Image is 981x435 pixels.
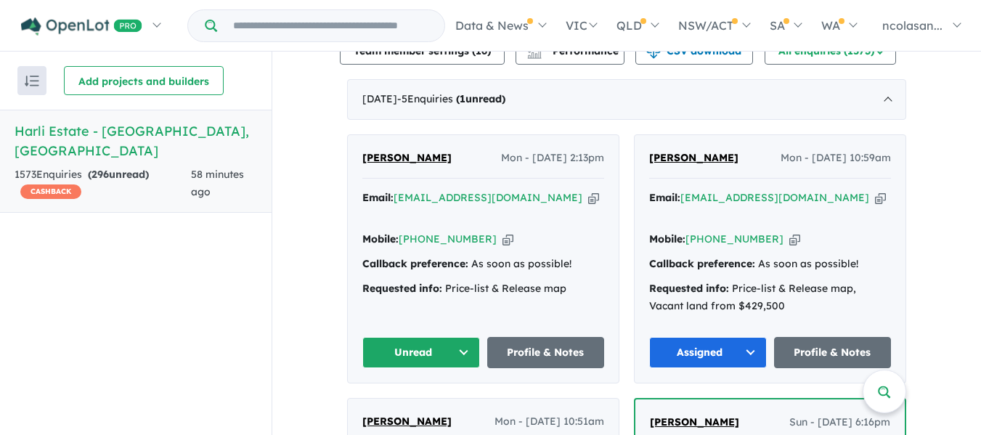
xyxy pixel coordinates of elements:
[649,280,891,315] div: Price-list & Release map, Vacant land from $429,500
[789,232,800,247] button: Copy
[15,121,257,160] h5: Harli Estate - [GEOGRAPHIC_DATA] , [GEOGRAPHIC_DATA]
[362,151,452,164] span: [PERSON_NAME]
[220,10,441,41] input: Try estate name, suburb, builder or developer
[456,92,505,105] strong: ( unread)
[362,282,442,295] strong: Requested info:
[362,415,452,428] span: [PERSON_NAME]
[646,44,661,59] img: download icon
[15,166,191,201] div: 1573 Enquir ies
[394,191,582,204] a: [EMAIL_ADDRESS][DOMAIN_NAME]
[88,168,149,181] strong: ( unread)
[362,150,452,167] a: [PERSON_NAME]
[789,414,890,431] span: Sun - [DATE] 6:16pm
[501,150,604,167] span: Mon - [DATE] 2:13pm
[680,191,869,204] a: [EMAIL_ADDRESS][DOMAIN_NAME]
[650,415,739,428] span: [PERSON_NAME]
[875,190,886,206] button: Copy
[25,76,39,86] img: sort.svg
[649,257,755,270] strong: Callback preference:
[362,191,394,204] strong: Email:
[362,256,604,273] div: As soon as possible!
[347,79,906,120] div: [DATE]
[588,190,599,206] button: Copy
[649,191,680,204] strong: Email:
[64,66,224,95] button: Add projects and builders
[362,232,399,245] strong: Mobile:
[362,257,468,270] strong: Callback preference:
[527,49,542,59] img: bar-chart.svg
[91,168,109,181] span: 296
[685,232,783,245] a: [PHONE_NUMBER]
[21,17,142,36] img: Openlot PRO Logo White
[650,414,739,431] a: [PERSON_NAME]
[781,150,891,167] span: Mon - [DATE] 10:59am
[502,232,513,247] button: Copy
[399,232,497,245] a: [PHONE_NUMBER]
[649,282,729,295] strong: Requested info:
[649,150,738,167] a: [PERSON_NAME]
[362,337,480,368] button: Unread
[649,256,891,273] div: As soon as possible!
[460,92,465,105] span: 1
[649,151,738,164] span: [PERSON_NAME]
[649,232,685,245] strong: Mobile:
[362,280,604,298] div: Price-list & Release map
[191,168,244,198] span: 58 minutes ago
[487,337,605,368] a: Profile & Notes
[494,413,604,431] span: Mon - [DATE] 10:51am
[774,337,892,368] a: Profile & Notes
[882,18,943,33] span: ncolasan...
[362,413,452,431] a: [PERSON_NAME]
[397,92,505,105] span: - 5 Enquir ies
[649,337,767,368] button: Assigned
[20,184,81,199] span: CASHBACK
